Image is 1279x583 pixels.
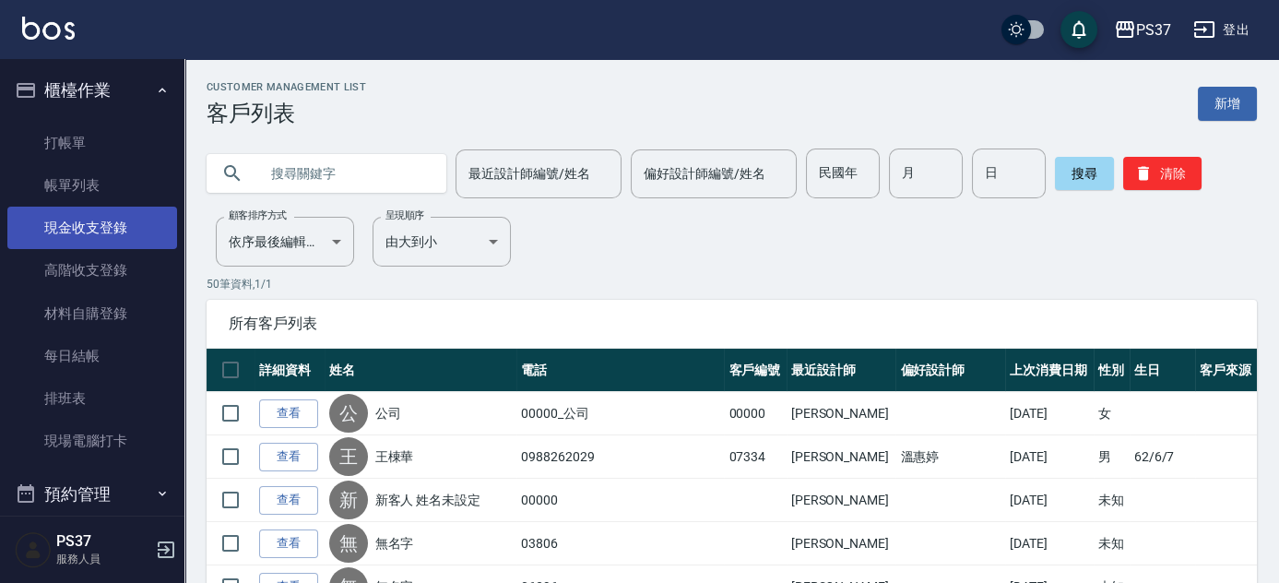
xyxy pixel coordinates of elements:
a: 無名字 [375,534,414,553]
td: [PERSON_NAME] [787,392,896,435]
a: 新增 [1198,87,1257,121]
a: 公司 [375,404,401,422]
h2: Customer Management List [207,81,366,93]
td: [PERSON_NAME] [787,435,896,479]
th: 客戶編號 [724,349,786,392]
button: 預約管理 [7,470,177,518]
th: 詳細資料 [255,349,325,392]
td: [PERSON_NAME] [787,479,896,522]
a: 新客人 姓名未設定 [375,491,481,509]
a: 查看 [259,443,318,471]
th: 生日 [1130,349,1195,392]
a: 帳單列表 [7,164,177,207]
a: 現場電腦打卡 [7,420,177,462]
button: 櫃檯作業 [7,66,177,114]
button: PS37 [1107,11,1178,49]
td: 62/6/7 [1130,435,1195,479]
td: [DATE] [1005,479,1094,522]
div: 王 [329,437,368,476]
td: 03806 [516,522,724,565]
td: [PERSON_NAME] [787,522,896,565]
a: 王棟華 [375,447,414,466]
label: 顧客排序方式 [229,208,287,222]
label: 呈現順序 [385,208,424,222]
td: 溫惠婷 [895,435,1005,479]
div: 新 [329,481,368,519]
a: 現金收支登錄 [7,207,177,249]
th: 電話 [516,349,724,392]
span: 所有客戶列表 [229,315,1235,333]
td: 未知 [1094,479,1130,522]
th: 最近設計師 [787,349,896,392]
div: PS37 [1136,18,1171,42]
td: 女 [1094,392,1130,435]
h3: 客戶列表 [207,101,366,126]
p: 50 筆資料, 1 / 1 [207,276,1257,292]
a: 材料自購登錄 [7,292,177,335]
a: 打帳單 [7,122,177,164]
button: 搜尋 [1055,157,1114,190]
th: 姓名 [325,349,516,392]
a: 查看 [259,486,318,515]
p: 服務人員 [56,551,150,567]
td: [DATE] [1005,435,1094,479]
td: 00000 [516,479,724,522]
th: 客戶來源 [1195,349,1257,392]
td: [DATE] [1005,392,1094,435]
img: Logo [22,17,75,40]
td: 未知 [1094,522,1130,565]
div: 公 [329,394,368,433]
a: 排班表 [7,377,177,420]
button: 登出 [1186,13,1257,47]
button: 清除 [1123,157,1202,190]
td: 07334 [724,435,786,479]
a: 每日結帳 [7,335,177,377]
div: 依序最後編輯時間 [216,217,354,267]
td: 00000_公司 [516,392,724,435]
a: 高階收支登錄 [7,249,177,291]
th: 偏好設計師 [895,349,1005,392]
button: save [1060,11,1097,48]
div: 無 [329,524,368,563]
a: 查看 [259,529,318,558]
h5: PS37 [56,532,150,551]
th: 上次消費日期 [1005,349,1094,392]
td: 00000 [724,392,786,435]
td: 男 [1094,435,1130,479]
td: [DATE] [1005,522,1094,565]
td: 0988262029 [516,435,724,479]
a: 查看 [259,399,318,428]
th: 性別 [1094,349,1130,392]
input: 搜尋關鍵字 [258,149,432,198]
div: 由大到小 [373,217,511,267]
img: Person [15,531,52,568]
